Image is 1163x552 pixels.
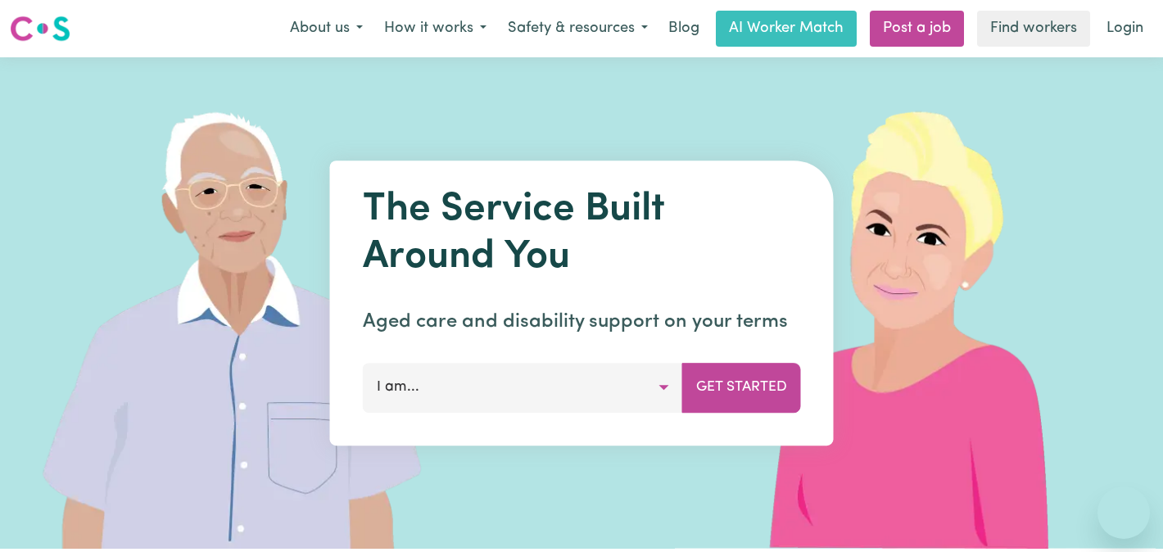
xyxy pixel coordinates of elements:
a: Login [1097,11,1153,47]
a: Post a job [870,11,964,47]
img: Careseekers logo [10,14,70,43]
button: Get Started [682,363,801,412]
a: Find workers [977,11,1090,47]
button: I am... [363,363,683,412]
h1: The Service Built Around You [363,187,801,281]
p: Aged care and disability support on your terms [363,307,801,337]
button: Safety & resources [497,11,658,46]
iframe: Button to launch messaging window [1097,486,1150,539]
button: How it works [373,11,497,46]
a: Blog [658,11,709,47]
a: AI Worker Match [716,11,857,47]
a: Careseekers logo [10,10,70,48]
button: About us [279,11,373,46]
